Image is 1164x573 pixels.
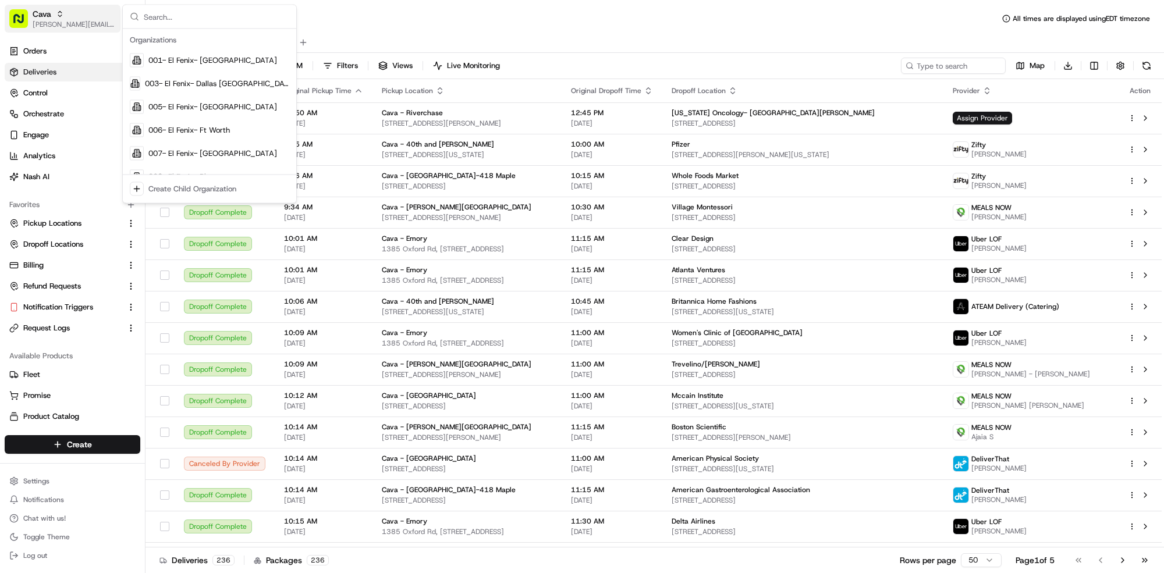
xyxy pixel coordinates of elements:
[5,347,140,365] div: Available Products
[672,297,757,306] span: Britannica Home Fashions
[284,527,363,536] span: [DATE]
[571,213,653,222] span: [DATE]
[971,517,1002,526] span: Uber LOF
[284,202,363,212] span: 9:34 AM
[82,288,141,297] a: Powered byPylon
[971,495,1027,504] span: [PERSON_NAME]
[23,46,47,56] span: Orders
[971,392,1012,401] span: MEALS NOW
[5,63,140,81] a: Deliveries
[52,123,160,132] div: We're available if you need us!
[12,111,33,132] img: 1736555255976-a54dd68f-1ca7-489b-9aae-adbdc363a1c4
[284,339,363,348] span: [DATE]
[198,115,212,129] button: Start new chat
[382,276,552,285] span: 1385 Oxford Rd, [STREET_ADDRESS]
[971,360,1012,369] span: MEALS NOW
[180,149,212,163] button: See all
[9,239,122,250] a: Dropoff Locations
[571,140,653,149] span: 10:00 AM
[23,151,55,161] span: Analytics
[5,147,140,165] a: Analytics
[5,547,140,564] button: Log out
[9,323,122,333] a: Request Logs
[284,119,363,128] span: [DATE]
[953,205,968,220] img: melas_now_logo.png
[5,529,140,545] button: Toggle Theme
[571,454,653,463] span: 11:00 AM
[67,439,92,450] span: Create
[971,338,1027,347] span: [PERSON_NAME]
[5,319,140,337] button: Request Logs
[571,108,653,118] span: 12:45 PM
[971,302,1059,311] span: ATEAM Delivery (Catering)
[1010,58,1050,74] button: Map
[382,370,552,379] span: [STREET_ADDRESS][PERSON_NAME]
[9,302,122,312] a: Notification Triggers
[672,276,934,285] span: [STREET_ADDRESS]
[382,496,552,505] span: [STREET_ADDRESS]
[571,244,653,254] span: [DATE]
[1016,554,1055,566] div: Page 1 of 5
[382,234,427,243] span: Cava - Emory
[159,554,235,566] div: Deliveries
[9,411,136,422] a: Product Catalog
[5,407,140,426] button: Product Catalog
[148,55,277,66] span: 001- El Fenix- [GEOGRAPHIC_DATA]
[382,86,433,95] span: Pickup Location
[23,218,81,229] span: Pickup Locations
[284,485,363,494] span: 10:14 AM
[23,88,48,98] span: Control
[5,492,140,508] button: Notifications
[23,369,40,380] span: Fleet
[382,401,552,411] span: [STREET_ADDRESS]
[5,510,140,526] button: Chat with us!
[284,307,363,316] span: [DATE]
[12,201,30,219] img: ezil cloma
[571,496,653,505] span: [DATE]
[971,486,1009,495] span: DeliverThat
[971,454,1009,464] span: DeliverThat
[571,485,653,494] span: 11:15 AM
[148,125,230,136] span: 006- El Fenix- Ft Worth
[672,370,934,379] span: [STREET_ADDRESS]
[23,411,79,422] span: Product Catalog
[672,454,759,463] span: American Physical Society
[672,339,934,348] span: [STREET_ADDRESS]
[284,433,363,442] span: [DATE]
[79,180,83,190] span: •
[5,105,140,123] button: Orchestrate
[23,390,51,401] span: Promise
[23,495,64,504] span: Notifications
[571,360,653,369] span: 11:00 AM
[73,212,77,221] span: •
[5,195,140,214] div: Favorites
[23,532,70,542] span: Toggle Theme
[953,362,968,377] img: melas_now_logo.png
[672,108,875,118] span: [US_STATE] Oncology- [GEOGRAPHIC_DATA][PERSON_NAME]
[33,20,116,29] button: [PERSON_NAME][EMAIL_ADDRESS][DOMAIN_NAME]
[284,297,363,306] span: 10:06 AM
[971,401,1084,410] span: [PERSON_NAME] [PERSON_NAME]
[971,150,1027,159] span: [PERSON_NAME]
[971,212,1027,222] span: [PERSON_NAME]
[971,181,1027,190] span: [PERSON_NAME]
[284,370,363,379] span: [DATE]
[571,234,653,243] span: 11:15 AM
[571,339,653,348] span: [DATE]
[900,554,956,566] p: Rows per page
[5,42,140,60] a: Orders
[571,202,653,212] span: 10:30 AM
[571,527,653,536] span: [DATE]
[284,86,352,95] span: Original Pickup Time
[284,401,363,411] span: [DATE]
[284,454,363,463] span: 10:14 AM
[337,60,358,71] span: Filters
[23,476,49,486] span: Settings
[971,275,1027,284] span: [PERSON_NAME]
[672,422,726,432] span: Boston Scientific
[382,464,552,474] span: [STREET_ADDRESS]
[953,86,980,95] span: Provider
[971,234,1002,244] span: Uber LOF
[971,266,1002,275] span: Uber LOF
